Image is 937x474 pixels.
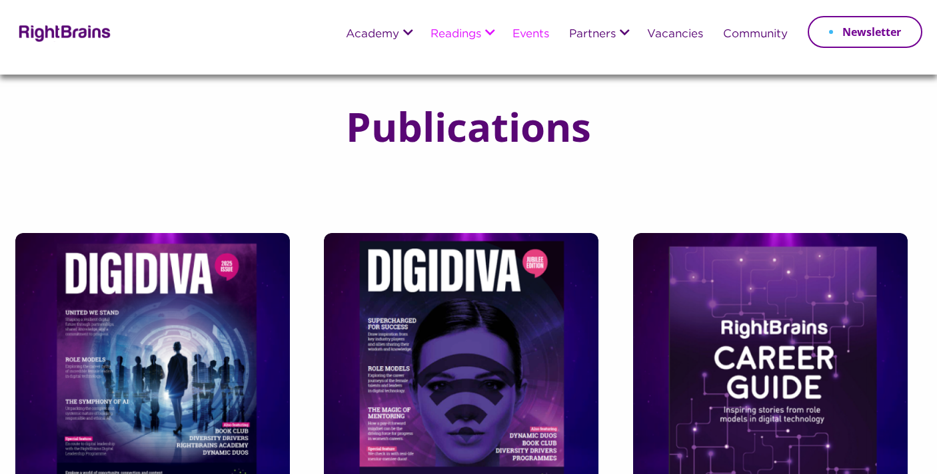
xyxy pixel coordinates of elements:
img: Rightbrains [15,23,111,42]
a: Community [723,29,788,41]
h1: Publications [319,105,618,148]
a: Partners [569,29,616,41]
a: Academy [346,29,399,41]
a: Newsletter [808,16,922,48]
a: Vacancies [647,29,703,41]
a: Events [512,29,549,41]
a: Readings [431,29,481,41]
